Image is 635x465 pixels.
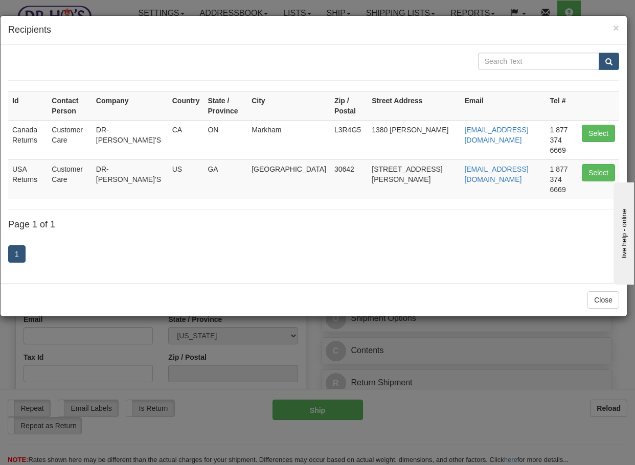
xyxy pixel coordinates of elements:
td: US [168,159,204,199]
td: CA [168,120,204,159]
td: 30642 [330,159,368,199]
a: [EMAIL_ADDRESS][DOMAIN_NAME] [464,165,528,183]
td: USA Returns [8,159,48,199]
td: Markham [247,120,330,159]
th: Zip / Postal [330,91,368,120]
a: [EMAIL_ADDRESS][DOMAIN_NAME] [464,126,528,144]
h4: Recipients [8,24,619,37]
a: 1 [8,245,26,263]
th: Tel # [546,91,578,120]
td: 1380 [PERSON_NAME] [368,120,460,159]
button: Close [613,22,619,33]
td: DR-[PERSON_NAME]'S [92,159,168,199]
th: Company [92,91,168,120]
button: Select [582,125,615,142]
td: Customer Care [48,120,92,159]
h4: Page 1 of 1 [8,220,619,230]
button: Close [587,291,619,309]
td: Canada Returns [8,120,48,159]
button: Select [582,164,615,181]
th: State / Province [203,91,247,120]
th: Street Address [368,91,460,120]
th: City [247,91,330,120]
td: DR-[PERSON_NAME]'S [92,120,168,159]
td: 1 877 374 6669 [546,159,578,199]
span: × [613,22,619,34]
td: 1 877 374 6669 [546,120,578,159]
th: Contact Person [48,91,92,120]
td: L3R4G5 [330,120,368,159]
td: [GEOGRAPHIC_DATA] [247,159,330,199]
td: ON [203,120,247,159]
th: Id [8,91,48,120]
iframe: chat widget [611,180,634,285]
input: Search Text [478,53,599,70]
div: live help - online [8,9,95,16]
td: [STREET_ADDRESS][PERSON_NAME] [368,159,460,199]
th: Email [460,91,546,120]
td: GA [203,159,247,199]
td: Customer Care [48,159,92,199]
th: Country [168,91,204,120]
